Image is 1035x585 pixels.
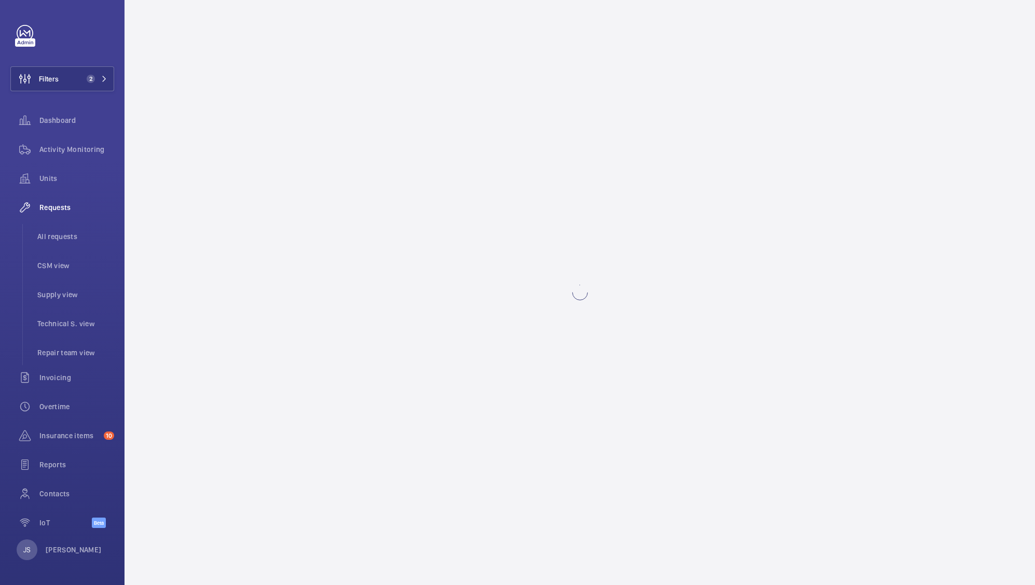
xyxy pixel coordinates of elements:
[37,289,114,300] span: Supply view
[39,372,114,383] span: Invoicing
[39,202,114,213] span: Requests
[39,489,114,499] span: Contacts
[92,518,106,528] span: Beta
[39,173,114,184] span: Units
[37,318,114,329] span: Technical S. view
[23,545,31,555] p: JS
[37,231,114,242] span: All requests
[10,66,114,91] button: Filters2
[39,430,100,441] span: Insurance items
[39,401,114,412] span: Overtime
[39,115,114,126] span: Dashboard
[87,75,95,83] span: 2
[39,518,92,528] span: IoT
[39,74,59,84] span: Filters
[104,431,114,440] span: 10
[37,260,114,271] span: CSM view
[37,347,114,358] span: Repair team view
[39,144,114,155] span: Activity Monitoring
[46,545,102,555] p: [PERSON_NAME]
[39,459,114,470] span: Reports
